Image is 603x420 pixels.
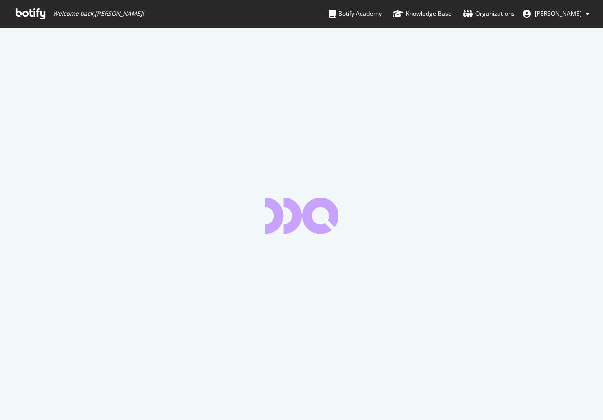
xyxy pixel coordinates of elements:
[393,9,452,19] div: Knowledge Base
[329,9,382,19] div: Botify Academy
[515,6,598,22] button: [PERSON_NAME]
[463,9,515,19] div: Organizations
[53,10,144,18] span: Welcome back, [PERSON_NAME] !
[535,9,582,18] span: Rahul Sahani
[265,198,338,234] div: animation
